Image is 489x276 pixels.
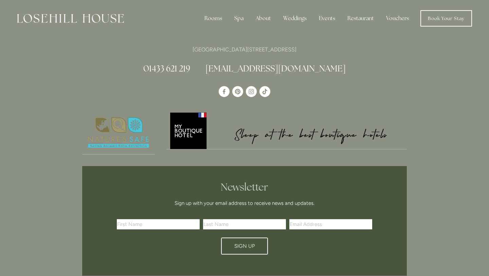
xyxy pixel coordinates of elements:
[166,111,407,149] img: My Boutique Hotel - Logo
[229,12,249,25] div: Spa
[119,199,370,207] p: Sign up with your email address to receive news and updates.
[232,86,243,97] a: Pinterest
[199,12,228,25] div: Rooms
[259,86,270,97] a: TikTok
[250,12,276,25] div: About
[117,219,200,229] input: First Name
[143,63,190,74] a: 01433 621 219
[234,243,255,249] span: Sign Up
[119,181,370,193] h2: Newsletter
[221,238,268,255] button: Sign Up
[381,12,414,25] a: Vouchers
[420,10,472,27] a: Book Your Stay
[313,12,341,25] div: Events
[289,219,372,229] input: Email Address
[246,86,257,97] a: Instagram
[17,14,124,23] img: Losehill House
[278,12,312,25] div: Weddings
[342,12,379,25] div: Restaurant
[219,86,230,97] a: Losehill House Hotel & Spa
[205,63,346,74] a: [EMAIL_ADDRESS][DOMAIN_NAME]
[82,111,155,154] img: Nature's Safe - Logo
[82,45,407,54] p: [GEOGRAPHIC_DATA][STREET_ADDRESS]
[203,219,286,229] input: Last Name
